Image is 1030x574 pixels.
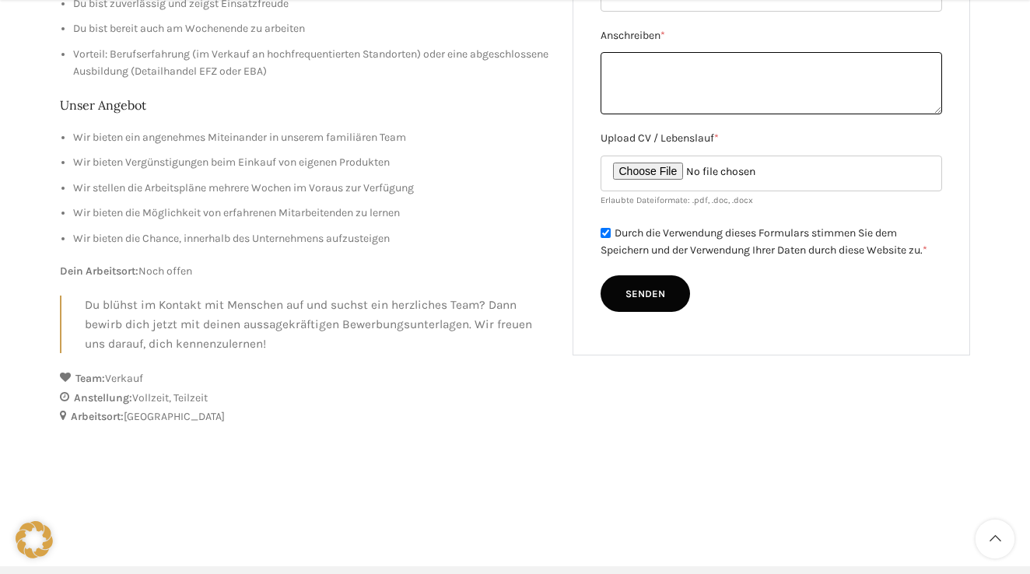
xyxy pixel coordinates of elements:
strong: Team: [75,372,105,385]
label: Upload CV / Lebenslauf [601,130,943,147]
small: Erlaubte Dateiformate: .pdf, .doc, .docx [601,195,753,205]
label: Anschreiben [601,27,943,44]
span: [GEOGRAPHIC_DATA] [124,410,225,423]
h2: Unser Angebot [60,96,549,114]
strong: Arbeitsort: [71,410,124,423]
span: Verkauf [105,372,143,385]
li: Wir bieten die Chance, innerhalb des Unternehmens aufzusteigen [73,230,549,247]
strong: Dein Arbeitsort: [60,264,138,278]
li: Wir stellen die Arbeitspläne mehrere Wochen im Voraus zur Verfügung [73,180,549,197]
li: Vorteil: Berufserfahrung (im Verkauf an hochfrequentierten Standorten) oder eine abgeschlossene A... [73,46,549,81]
span: Teilzeit [173,391,208,404]
strong: Anstellung: [74,391,132,404]
p: Noch offen [60,263,549,280]
li: Wir bieten Vergünstigungen beim Einkauf von eigenen Produkten [73,154,549,171]
li: Du bist bereit auch am Wochenende zu arbeiten [73,20,549,37]
li: Wir bieten ein angenehmes Miteinander in unserem familiären Team [73,129,549,146]
label: Durch die Verwendung dieses Formulars stimmen Sie dem Speichern und der Verwendung Ihrer Daten du... [601,226,927,257]
span: Vollzeit [132,391,173,404]
li: Wir bieten die Möglichkeit von erfahrenen Mitarbeitenden zu lernen [73,205,549,222]
a: Scroll to top button [976,520,1014,558]
p: Du blühst im Kontakt mit Menschen auf und suchst ein herzliches Team? Dann bewirb dich jetzt mit ... [85,296,549,353]
input: Senden [601,275,690,313]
